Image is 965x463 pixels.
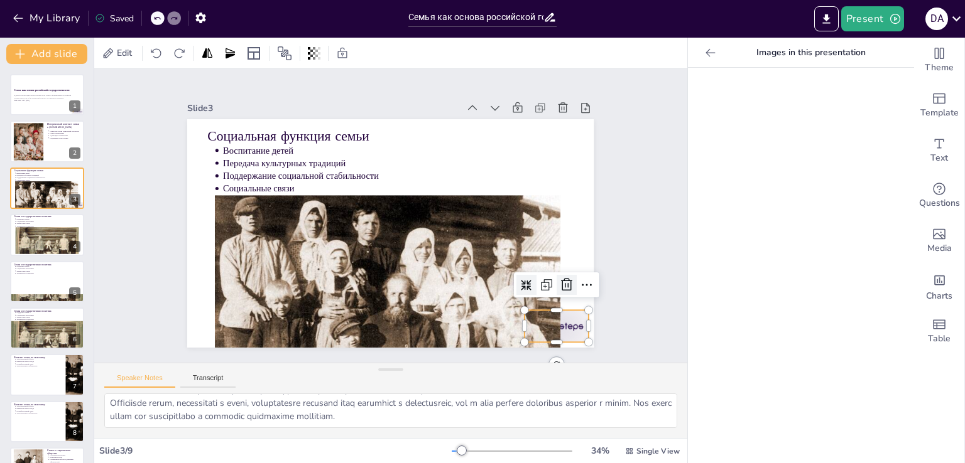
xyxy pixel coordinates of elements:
p: Семья в современном обществе [47,449,80,455]
p: Укрепление государства [16,319,80,321]
p: Семья как основа социальной структуры [50,129,80,132]
p: Поддержание социальной стабильности [16,176,80,179]
div: 7 [10,354,84,395]
p: Исторический контекст семьи в [GEOGRAPHIC_DATA] [47,122,80,129]
span: Questions [919,196,960,210]
div: 4 [69,241,80,252]
div: 2 [69,147,80,159]
span: Theme [925,61,954,75]
span: Single View [636,446,680,456]
p: Поддержка семьи [16,265,80,267]
strong: Семья как основа российской государственности [14,89,70,92]
div: 1 [69,100,80,112]
button: Speaker Notes [104,374,175,388]
div: Add charts and graphs [914,263,964,309]
p: Экономический субъект [16,405,62,407]
div: 8 [69,427,80,439]
button: My Library [9,8,85,28]
button: d a [925,6,948,31]
div: 7 [69,381,80,392]
p: Влияние семьи на экономику [14,356,62,359]
span: Edit [114,47,134,59]
p: Социальная функция семьи [14,169,80,173]
p: Передача культурных традиций [16,174,80,177]
span: Media [927,242,952,255]
div: 6 [69,334,80,345]
button: Export to PowerPoint [814,6,839,31]
div: 6 [10,307,84,349]
textarea: Loremipsum dolor s ametc adipi elitsedd eiusmodt inc utlaboreetdo ma aliquaeni a minimveniamqu. N... [104,393,677,428]
p: Поддержка семьи [16,312,80,314]
p: Социальные программы [16,220,80,223]
p: Защита прав семьи [16,270,80,272]
span: Table [928,332,951,346]
p: В данной презентации мы рассмотрим роль семьи в формировании российской государственности, её ист... [14,95,80,99]
p: Социальные роли в семье [50,137,80,139]
button: Transcript [180,374,236,388]
div: Add images, graphics, shapes or video [914,218,964,263]
p: Влияние на рынок труда [16,361,62,363]
p: Социальная функция семьи [360,13,560,339]
p: Социальные программы [16,267,80,270]
div: Add text boxes [914,128,964,173]
div: 4 [10,214,84,255]
p: Семья и выживание [50,132,80,134]
p: Защита прав семьи [16,223,80,225]
p: Images in this presentation [721,38,902,68]
p: Социальные связи [325,54,511,363]
div: Get real-time input from your audience [914,173,964,218]
p: Изменение ролей [50,456,80,459]
p: Потребительский спрос [16,410,62,412]
div: Layout [244,43,264,63]
input: Insert title [408,8,543,26]
p: Социальные связи [16,179,80,181]
div: 2 [10,120,84,162]
div: d a [925,8,948,30]
p: Влияние на рынок труда [16,407,62,410]
p: Экономическая стабильность [16,365,62,368]
p: Потребительский спрос [16,363,62,366]
p: Generated with [URL] [14,99,80,102]
p: Совмещение работы и домашних обязанностей [50,459,80,463]
p: Современные вызовы [50,454,80,456]
div: 8 [10,401,84,442]
div: 5 [10,261,84,302]
div: Slide 3 / 9 [99,445,452,457]
div: Change the overall theme [914,38,964,83]
p: Семья и государственная политика [14,215,80,218]
p: Воспитание детей [358,35,545,344]
p: Поддержание социальной стабильности [336,48,523,357]
span: Template [920,106,959,120]
button: Present [841,6,904,31]
div: 3 [69,194,80,205]
p: Семья и государственная политика [14,262,80,266]
div: 34 % [585,445,615,457]
span: Charts [926,289,952,303]
p: Укрепление государства [16,225,80,228]
p: Передача культурных традиций [347,41,533,351]
div: 1 [10,74,84,115]
span: Text [930,151,948,165]
div: Saved [95,13,134,24]
div: Add ready made slides [914,83,964,128]
div: Add a table [914,309,964,354]
p: Укрепление государства [16,272,80,274]
p: Экономический субъект [16,358,62,361]
p: Социальные программы [16,314,80,316]
p: Воспитание детей [16,172,80,174]
p: Адаптация к изменениям [50,134,80,137]
p: Поддержка семьи [16,218,80,221]
div: 3 [10,168,84,209]
p: Экономическая стабильность [16,412,62,415]
p: Влияние семьи на экономику [14,402,62,406]
p: Защита прав семьи [16,316,80,319]
span: Position [277,46,292,61]
div: 5 [69,287,80,299]
button: Add slide [6,44,87,64]
p: Семья и государственная политика [14,309,80,313]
